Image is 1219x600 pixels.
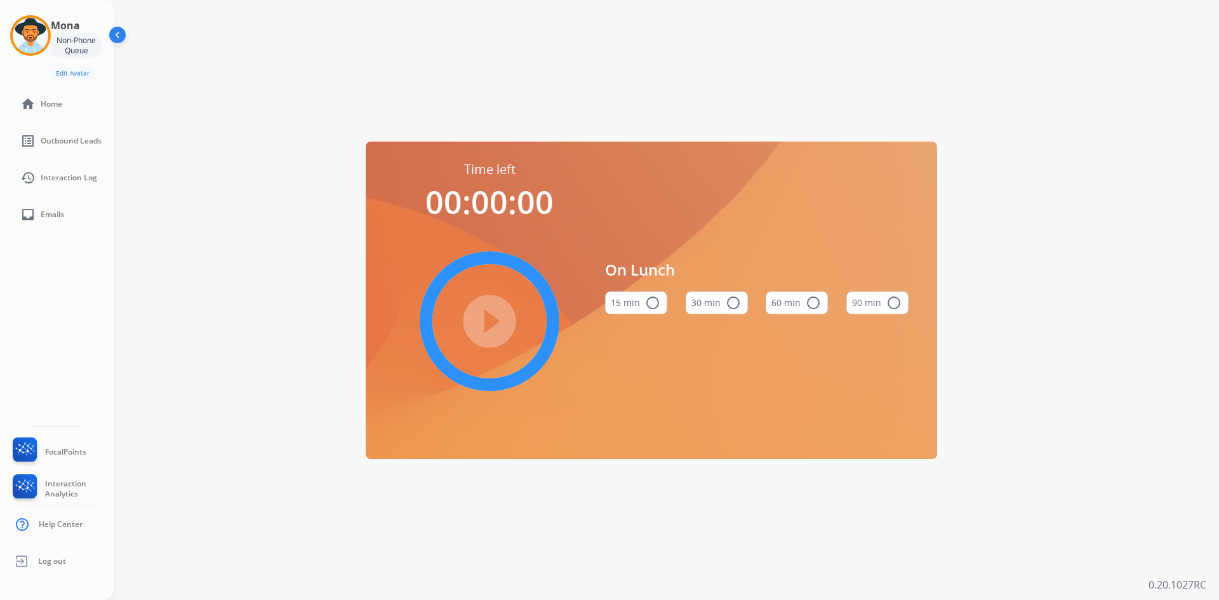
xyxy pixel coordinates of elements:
span: Emails [41,210,64,220]
span: Log out [38,556,66,566]
mat-icon: history [20,170,36,185]
h3: Mona [51,18,80,33]
span: Help Center [39,519,83,530]
span: Home [41,99,62,109]
span: On Lunch [605,258,909,281]
mat-icon: radio_button_unchecked [726,295,741,310]
button: 30 min [686,291,748,314]
mat-icon: inbox [20,207,36,222]
span: Interaction Log [41,173,97,183]
mat-icon: list_alt [20,133,36,149]
button: Edit Avatar [51,66,95,81]
span: Interaction Analytics [45,479,114,499]
span: Outbound Leads [41,136,102,146]
a: Interaction Analytics [10,474,114,503]
button: 60 min [766,291,828,314]
div: Non-Phone Queue [51,33,102,58]
mat-icon: home [20,97,36,112]
span: Time left [464,161,516,178]
mat-icon: radio_button_unchecked [886,295,902,310]
button: 90 min [846,291,909,314]
button: 15 min [605,291,667,314]
span: FocalPoints [45,447,86,457]
span: 00:00:00 [425,180,554,223]
mat-icon: radio_button_unchecked [806,295,821,310]
img: avatar [13,18,48,53]
p: 0.20.1027RC [1149,577,1206,592]
mat-icon: radio_button_unchecked [645,295,660,310]
a: FocalPoints [10,437,86,467]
